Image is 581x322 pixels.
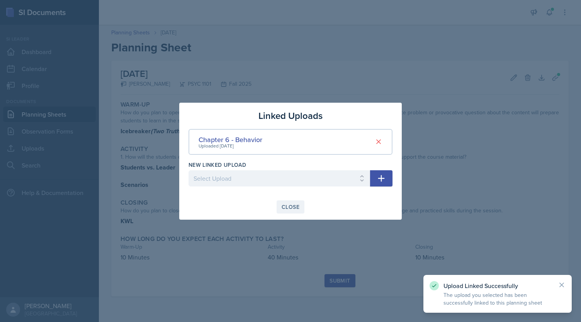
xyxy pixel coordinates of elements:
div: Chapter 6 - Behavior [199,134,262,145]
div: Close [282,204,299,210]
div: Uploaded [DATE] [199,142,262,149]
label: New Linked Upload [189,161,246,169]
p: The upload you selected has been successfully linked to this planning sheet [443,291,552,307]
p: Upload Linked Successfully [443,282,552,290]
button: Close [277,200,304,214]
h3: Linked Uploads [258,109,323,123]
